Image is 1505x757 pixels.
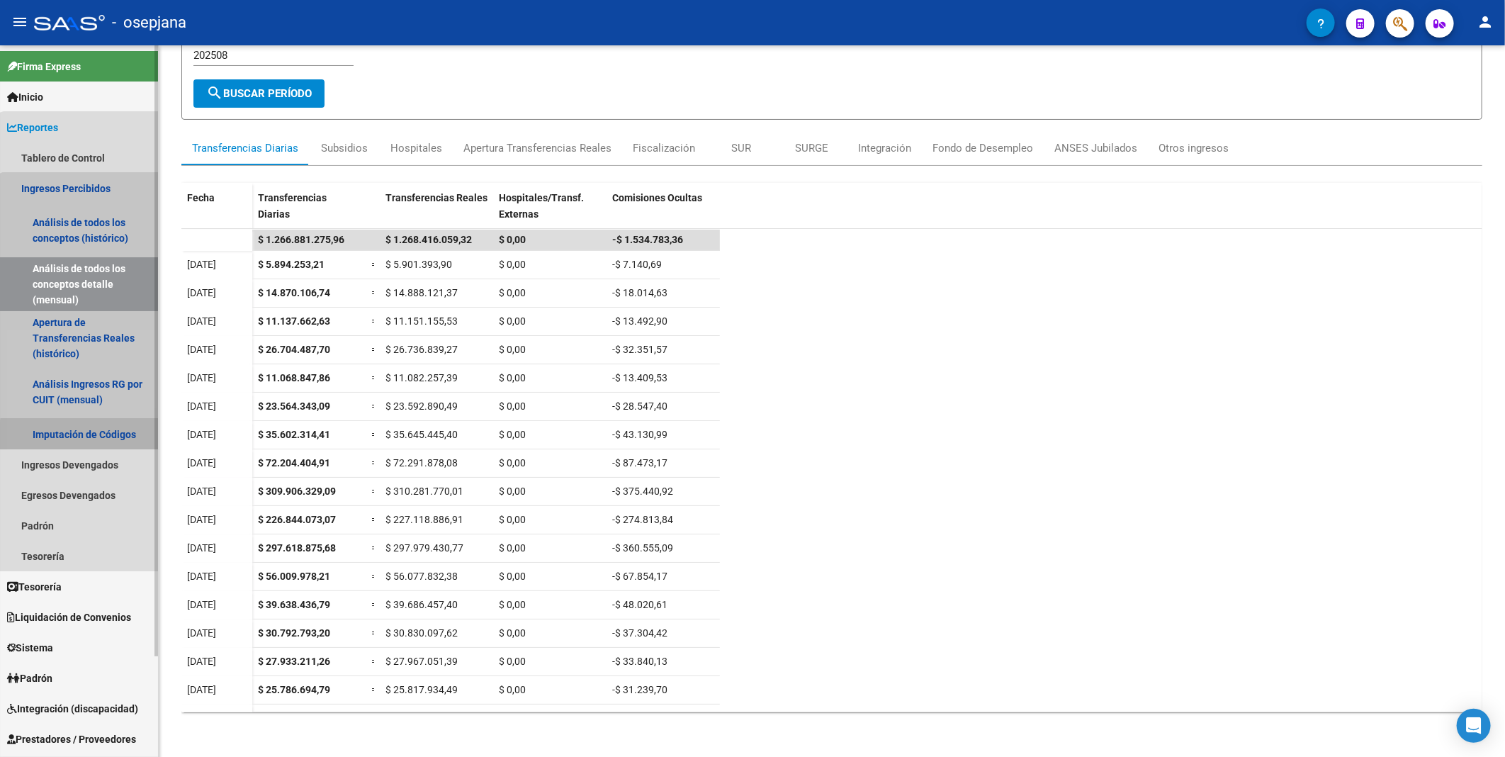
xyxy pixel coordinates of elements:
span: [DATE] [187,571,216,582]
span: $ 1.268.416.059,32 [385,234,472,245]
span: = [371,457,377,469]
span: [DATE] [187,627,216,639]
span: Hospitales/Transf. Externas [499,192,584,220]
span: -$ 33.840,13 [612,656,667,667]
span: $ 14.888.121,37 [385,287,458,298]
span: $ 11.137.662,63 [258,315,330,327]
span: = [371,599,377,610]
span: -$ 28.547,40 [612,400,667,412]
span: -$ 32.351,57 [612,344,667,355]
span: Reportes [7,120,58,135]
span: $ 26.704.487,70 [258,344,330,355]
mat-icon: search [206,84,223,101]
span: [DATE] [187,372,216,383]
datatable-header-cell: Transferencias Diarias [252,183,366,242]
span: $ 39.638.436,79 [258,599,330,610]
span: $ 11.082.257,39 [385,372,458,383]
div: Integración [858,140,911,156]
span: = [371,259,377,270]
span: $ 0,00 [499,259,526,270]
span: Buscar Período [206,87,312,100]
span: $ 0,00 [499,344,526,355]
span: -$ 87.473,17 [612,457,667,469]
span: -$ 67.854,17 [612,571,667,582]
span: $ 25.786.694,79 [258,684,330,695]
span: $ 0,00 [499,315,526,327]
span: Integración (discapacidad) [7,701,138,717]
span: $ 56.077.832,38 [385,571,458,582]
span: $ 226.844.073,07 [258,514,336,525]
span: -$ 360.555,09 [612,542,673,554]
span: $ 14.870.106,74 [258,287,330,298]
span: $ 27.967.051,39 [385,656,458,667]
span: $ 309.906.329,09 [258,486,336,497]
span: -$ 43.130,99 [612,429,667,440]
span: $ 11.151.155,53 [385,315,458,327]
span: $ 23.564.343,09 [258,400,330,412]
span: $ 0,00 [499,684,526,695]
span: $ 30.792.793,20 [258,627,330,639]
div: Fondo de Desempleo [932,140,1033,156]
span: $ 297.979.430,77 [385,542,463,554]
datatable-header-cell: Comisiones Ocultas [607,183,720,242]
div: Fiscalización [633,140,695,156]
span: [DATE] [187,344,216,355]
span: Fecha [187,192,215,203]
span: $ 25.817.934,49 [385,684,458,695]
div: Apertura Transferencias Reales [463,140,611,156]
span: = [371,287,377,298]
span: $ 0,00 [499,372,526,383]
span: $ 5.901.393,90 [385,259,452,270]
span: $ 56.009.978,21 [258,571,330,582]
datatable-header-cell: Fecha [181,183,252,242]
span: $ 0,00 [499,712,526,724]
span: $ 0,00 [499,429,526,440]
span: $ 19.741.643,01 [258,712,330,724]
span: [DATE] [187,457,216,469]
span: Sistema [7,640,53,656]
span: $ 39.686.457,40 [385,599,458,610]
span: Padrón [7,671,52,686]
div: Hospitales [390,140,442,156]
span: $ 0,00 [499,599,526,610]
div: Otros ingresos [1159,140,1229,156]
span: = [371,627,377,639]
span: [DATE] [187,259,216,270]
span: $ 19.765.559,34 [385,712,458,724]
span: -$ 23.916,33 [612,712,667,724]
span: = [371,514,377,525]
span: [DATE] [187,514,216,525]
span: $ 0,00 [499,287,526,298]
span: Transferencias Diarias [258,192,327,220]
span: -$ 48.020,61 [612,599,667,610]
span: [DATE] [187,542,216,554]
span: -$ 274.813,84 [612,514,673,525]
span: Prestadores / Proveedores [7,731,136,747]
span: $ 1.266.881.275,96 [258,234,344,245]
span: $ 0,00 [499,234,526,245]
span: $ 310.281.770,01 [385,486,463,497]
span: $ 0,00 [499,486,526,497]
span: = [371,315,377,327]
span: $ 0,00 [499,656,526,667]
span: = [371,571,377,582]
span: [DATE] [187,287,216,298]
span: Firma Express [7,59,81,74]
span: $ 0,00 [499,400,526,412]
span: $ 35.602.314,41 [258,429,330,440]
span: [DATE] [187,656,216,667]
mat-icon: person [1477,13,1494,30]
span: $ 11.068.847,86 [258,372,330,383]
div: SURGE [796,140,829,156]
span: -$ 18.014,63 [612,287,667,298]
span: [DATE] [187,400,216,412]
div: Open Intercom Messenger [1457,709,1491,743]
span: $ 30.830.097,62 [385,627,458,639]
span: = [371,429,377,440]
span: $ 26.736.839,27 [385,344,458,355]
div: Subsidios [321,140,368,156]
span: = [371,542,377,554]
span: $ 72.291.878,08 [385,457,458,469]
datatable-header-cell: Hospitales/Transf. Externas [493,183,607,242]
span: Inicio [7,89,43,105]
